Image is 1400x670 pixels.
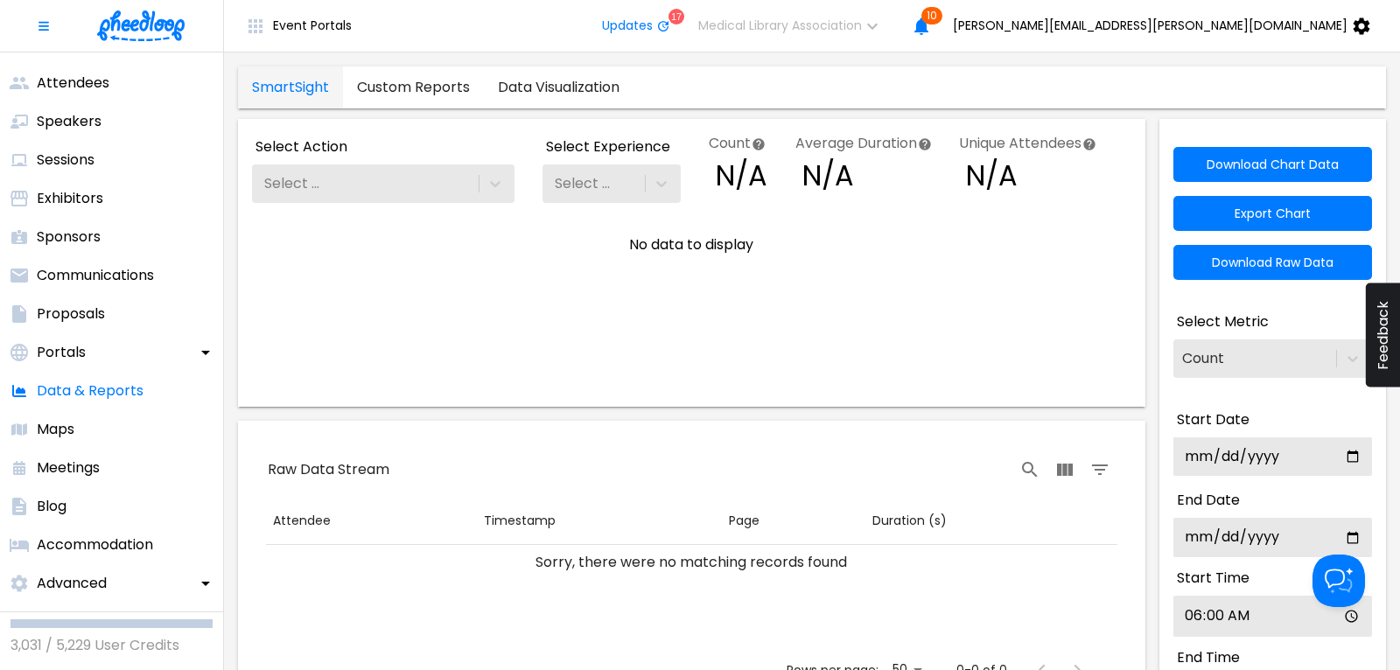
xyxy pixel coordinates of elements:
[1082,137,1096,151] svg: The number of unique attendees observed by SmartSight for the selected metric throughout the time...
[939,9,1393,44] button: [PERSON_NAME][EMAIL_ADDRESS][PERSON_NAME][DOMAIN_NAME]
[1212,255,1333,269] span: Download Raw Data
[1312,555,1365,607] iframe: Help Scout Beacon - Open
[37,227,101,248] p: Sponsors
[698,18,862,32] span: Medical Library Association
[37,419,74,440] p: Maps
[268,459,389,479] span: Raw Data Stream
[872,510,947,532] div: Duration (s)
[716,160,767,192] span: N/A
[729,510,759,532] div: Page
[37,150,94,171] p: Sessions
[865,505,954,537] button: Sort
[1375,301,1391,370] span: Feedback
[588,9,684,44] button: Updates17
[709,133,767,153] label: Count
[953,18,1347,32] span: [PERSON_NAME][EMAIL_ADDRESS][PERSON_NAME][DOMAIN_NAME]
[1177,568,1249,589] span: Start Time
[1173,196,1372,231] button: Export Chart
[10,635,213,656] p: 3,031 / 5,229 User Credits
[238,66,343,108] a: data-tab-SmartSight
[551,176,610,192] div: Select ...
[37,573,107,594] p: Advanced
[97,10,185,41] img: logo
[904,9,939,44] button: 10
[37,188,103,209] p: Exhibitors
[37,73,109,94] p: Attendees
[1207,157,1339,171] span: Download Chart Data
[37,534,153,555] p: Accommodation
[722,505,766,537] button: Sort
[273,18,352,32] span: Event Portals
[684,9,904,44] button: Medical Library Association
[484,66,633,108] a: data-tab-[object Object]
[1177,490,1240,511] span: End Date
[273,510,331,532] div: Attendee
[477,505,563,537] button: Sort
[37,457,100,478] p: Meetings
[37,111,101,132] p: Speakers
[273,552,1110,573] div: Sorry, there were no matching records found
[37,380,143,401] p: Data & Reports
[668,9,684,24] div: 17
[752,137,766,151] svg: The individual data points gathered throughout the time period covered by the chart. A single att...
[343,66,484,108] a: data-tab-[object Object]
[1047,452,1082,487] button: View Columns
[266,442,1117,498] div: Table Toolbar
[37,496,66,517] p: Blog
[1082,452,1117,487] button: Filter Table
[231,9,366,44] button: Event Portals
[1182,351,1224,366] div: Count
[266,505,338,537] button: Sort
[921,7,942,24] span: 10
[1177,409,1249,430] span: Start Date
[255,136,347,157] span: Select Action
[1173,245,1372,280] button: download raw data
[795,133,931,153] label: Average Duration
[802,160,931,192] span: N/A
[1177,647,1240,668] span: End Time
[1235,206,1311,220] span: Export Chart
[1012,452,1047,487] button: Search
[1173,147,1372,182] button: Download Chart Data
[546,136,670,157] span: Select Experience
[37,304,105,325] p: Proposals
[37,342,86,363] p: Portals
[918,137,932,151] svg: The average duration, in seconds, across all data points throughout the time period covered by th...
[959,133,1095,153] label: Unique Attendees
[261,176,319,192] div: Select ...
[37,265,154,286] p: Communications
[484,510,556,532] div: Timestamp
[238,66,633,108] div: data tabs
[629,234,753,255] span: No data to display
[966,160,1095,192] span: N/A
[602,18,653,32] span: Updates
[1177,311,1269,332] span: Select Metric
